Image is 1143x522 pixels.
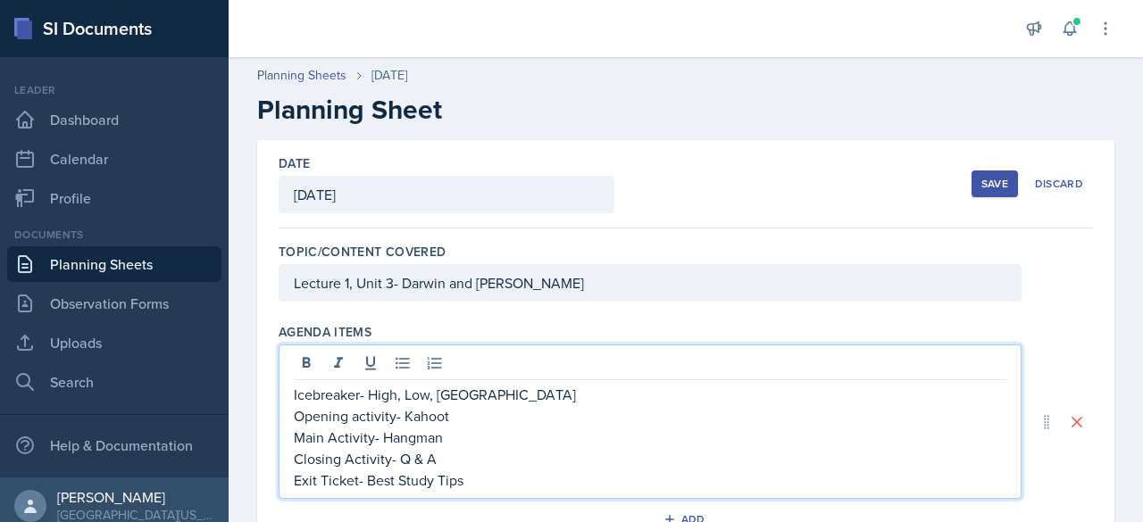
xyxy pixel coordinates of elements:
[279,154,310,172] label: Date
[972,170,1018,197] button: Save
[294,448,1006,469] p: Closing Activity- Q & A
[57,488,214,506] div: [PERSON_NAME]
[7,286,221,321] a: Observation Forms
[7,325,221,360] a: Uploads
[294,384,1006,405] p: Icebreaker- High, Low, [GEOGRAPHIC_DATA]
[1025,170,1093,197] button: Discard
[294,427,1006,448] p: Main Activity- Hangman
[294,405,1006,427] p: Opening activity- Kahoot
[257,66,346,85] a: Planning Sheets
[279,243,446,261] label: Topic/Content Covered
[7,82,221,98] div: Leader
[7,141,221,177] a: Calendar
[7,227,221,243] div: Documents
[1035,177,1083,191] div: Discard
[7,364,221,400] a: Search
[7,180,221,216] a: Profile
[294,272,1006,294] p: Lecture 1, Unit 3- Darwin and [PERSON_NAME]
[257,94,1114,126] h2: Planning Sheet
[294,469,1006,491] p: Exit Ticket- Best Study Tips
[7,102,221,137] a: Dashboard
[371,66,407,85] div: [DATE]
[7,427,221,463] div: Help & Documentation
[981,177,1008,191] div: Save
[7,246,221,282] a: Planning Sheets
[279,323,371,341] label: Agenda items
